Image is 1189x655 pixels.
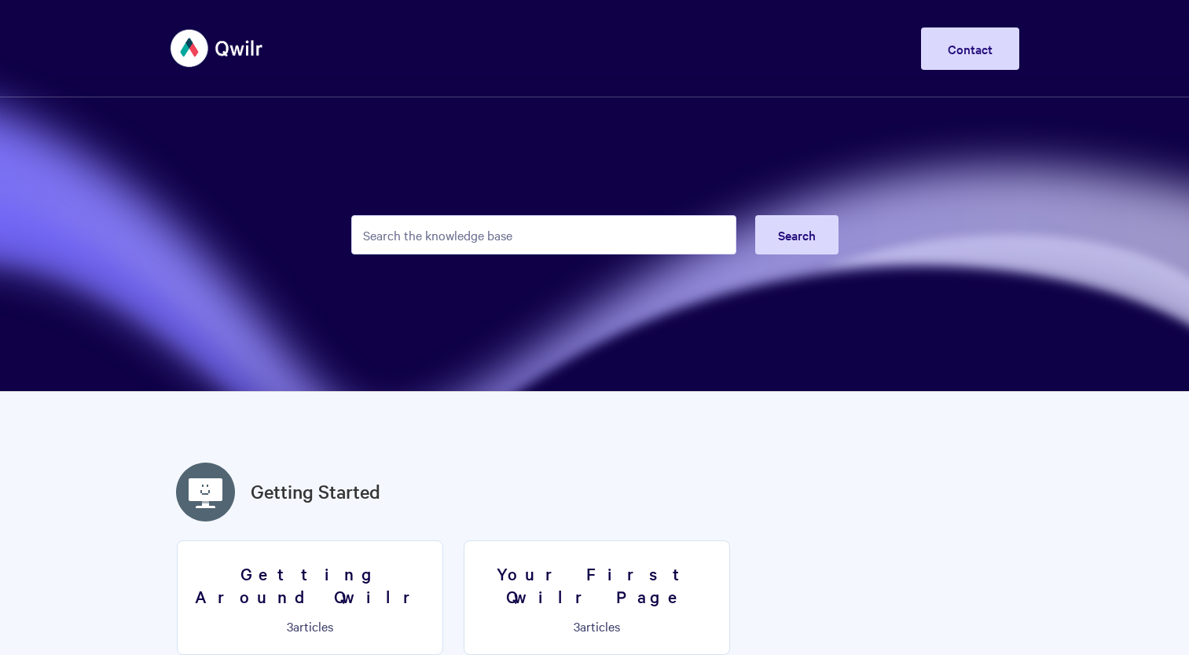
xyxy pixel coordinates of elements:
a: Getting Around Qwilr 3articles [177,540,443,655]
p: articles [474,619,720,633]
h3: Your First Qwilr Page [474,562,720,607]
span: Search [778,226,816,243]
p: articles [187,619,433,633]
input: Search the knowledge base [351,215,736,254]
a: Contact [921,27,1019,70]
button: Search [755,215,839,254]
a: Your First Qwilr Page 3articles [464,540,730,655]
h3: Getting Around Qwilr [187,562,433,607]
span: 3 [574,617,580,635]
a: Getting Started [251,478,380,506]
span: 3 [287,617,293,635]
img: Qwilr Help Center [171,19,264,78]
